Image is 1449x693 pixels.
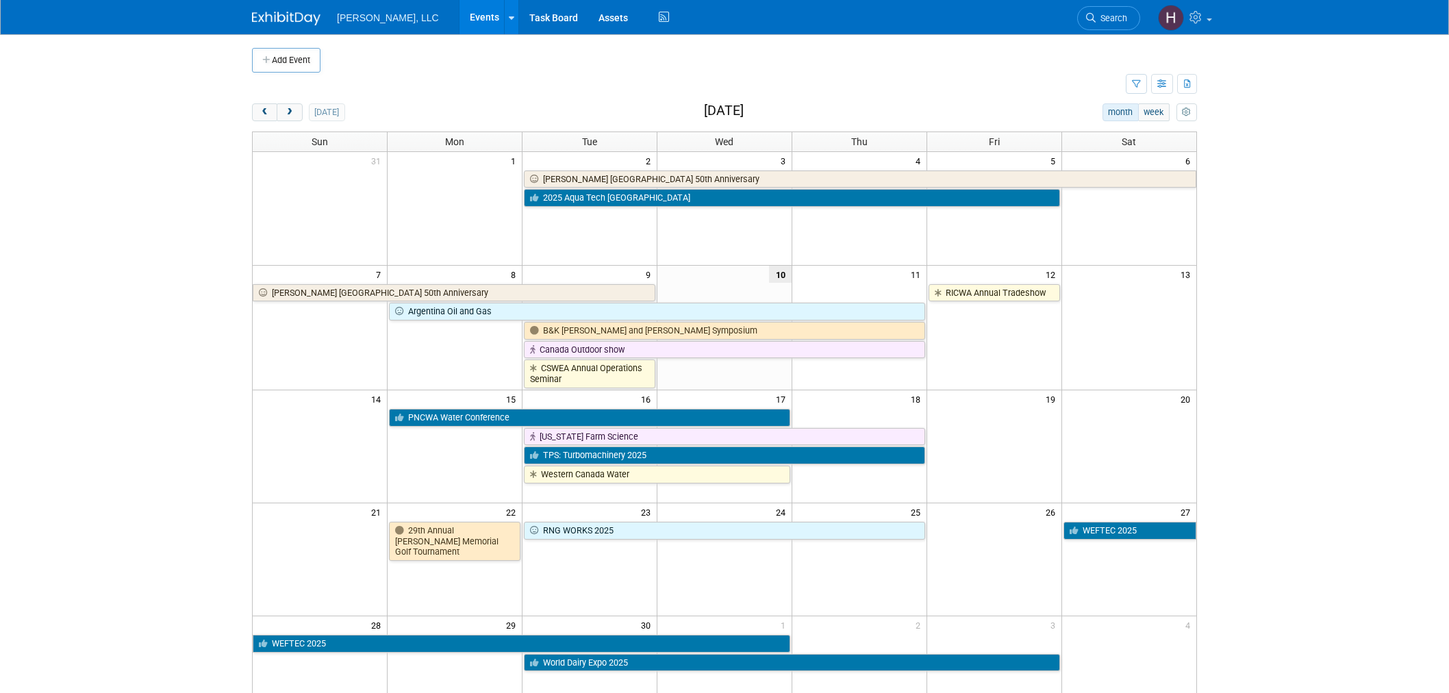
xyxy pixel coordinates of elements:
[1102,103,1139,121] button: month
[640,503,657,520] span: 23
[524,341,925,359] a: Canada Outdoor show
[1044,266,1061,283] span: 12
[909,266,927,283] span: 11
[524,322,925,340] a: B&K [PERSON_NAME] and [PERSON_NAME] Symposium
[524,522,925,540] a: RNG WORKS 2025
[1179,266,1196,283] span: 13
[524,171,1196,188] a: [PERSON_NAME] [GEOGRAPHIC_DATA] 50th Anniversary
[253,635,790,653] a: WEFTEC 2025
[1176,103,1197,121] button: myCustomButton
[929,284,1060,302] a: RICWA Annual Tradeshow
[505,390,522,407] span: 15
[389,522,520,561] a: 29th Annual [PERSON_NAME] Memorial Golf Tournament
[1158,5,1184,31] img: Hannah Mulholland
[277,103,302,121] button: next
[375,266,387,283] span: 7
[769,266,792,283] span: 10
[704,103,744,118] h2: [DATE]
[774,503,792,520] span: 24
[252,12,320,25] img: ExhibitDay
[779,152,792,169] span: 3
[1184,152,1196,169] span: 6
[389,303,924,320] a: Argentina Oil and Gas
[509,266,522,283] span: 8
[505,503,522,520] span: 22
[524,654,1059,672] a: World Dairy Expo 2025
[252,103,277,121] button: prev
[640,390,657,407] span: 16
[524,446,925,464] a: TPS: Turbomachinery 2025
[644,152,657,169] span: 2
[253,284,655,302] a: [PERSON_NAME] [GEOGRAPHIC_DATA] 50th Anniversary
[1179,503,1196,520] span: 27
[644,266,657,283] span: 9
[1182,108,1191,117] i: Personalize Calendar
[1063,522,1196,540] a: WEFTEC 2025
[1077,6,1140,30] a: Search
[312,136,328,147] span: Sun
[524,466,790,483] a: Western Canada Water
[851,136,868,147] span: Thu
[914,616,927,633] span: 2
[370,390,387,407] span: 14
[370,616,387,633] span: 28
[524,189,1059,207] a: 2025 Aqua Tech [GEOGRAPHIC_DATA]
[640,616,657,633] span: 30
[1138,103,1170,121] button: week
[715,136,733,147] span: Wed
[1179,390,1196,407] span: 20
[1049,616,1061,633] span: 3
[370,503,387,520] span: 21
[524,360,655,388] a: CSWEA Annual Operations Seminar
[309,103,345,121] button: [DATE]
[337,12,439,23] span: [PERSON_NAME], LLC
[1049,152,1061,169] span: 5
[370,152,387,169] span: 31
[252,48,320,73] button: Add Event
[1096,13,1127,23] span: Search
[505,616,522,633] span: 29
[909,503,927,520] span: 25
[914,152,927,169] span: 4
[779,616,792,633] span: 1
[1044,390,1061,407] span: 19
[989,136,1000,147] span: Fri
[445,136,464,147] span: Mon
[774,390,792,407] span: 17
[1184,616,1196,633] span: 4
[1044,503,1061,520] span: 26
[1122,136,1136,147] span: Sat
[909,390,927,407] span: 18
[389,409,790,427] a: PNCWA Water Conference
[509,152,522,169] span: 1
[524,428,925,446] a: [US_STATE] Farm Science
[582,136,597,147] span: Tue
